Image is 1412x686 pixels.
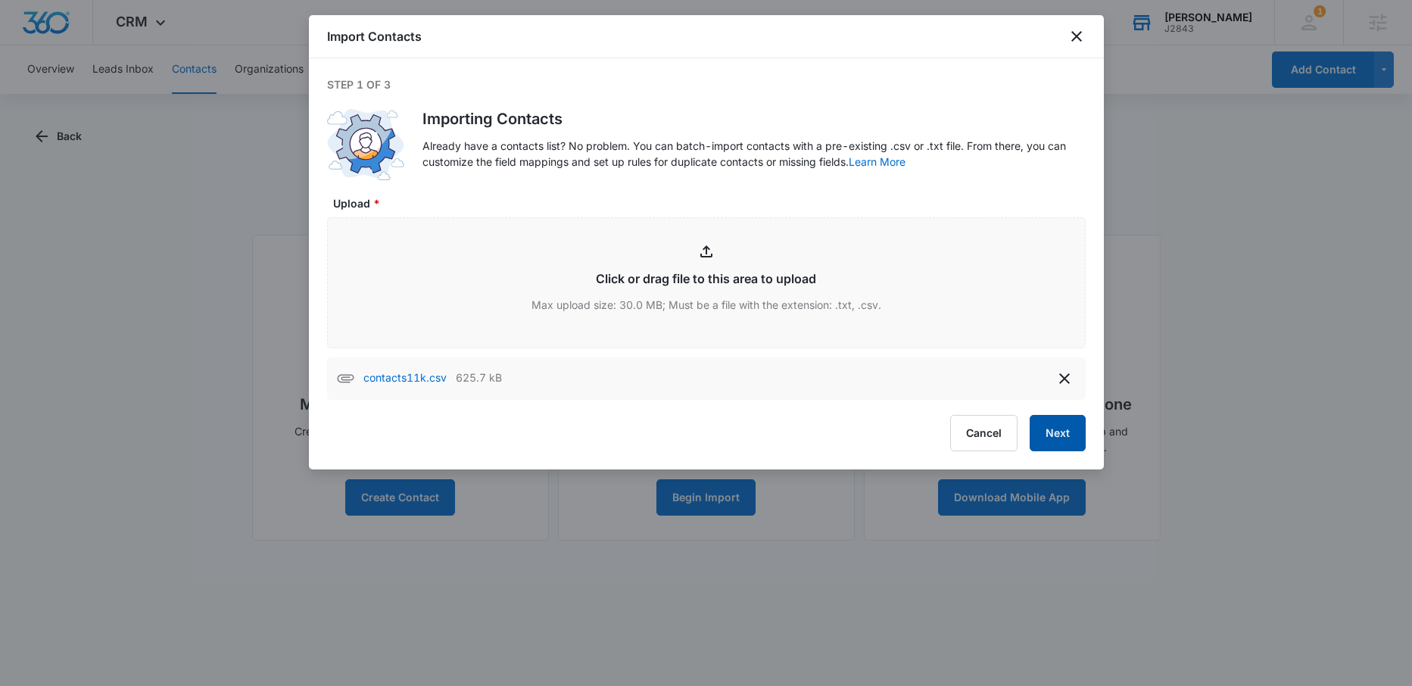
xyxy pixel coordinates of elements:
p: 625.7 kB [456,370,502,388]
button: Next [1030,415,1086,451]
button: Cancel [950,415,1018,451]
label: Upload [333,195,1092,211]
h1: Import Contacts [327,27,422,45]
p: contacts11k.csv [363,370,447,388]
button: close [1068,27,1086,45]
button: delete [1052,366,1077,391]
h1: Importing Contacts [422,108,1086,130]
p: Already have a contacts list? No problem. You can batch-import contacts with a pre-existing .csv ... [422,138,1086,170]
p: Step 1 of 3 [327,76,1086,92]
a: Learn More [849,155,905,168]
